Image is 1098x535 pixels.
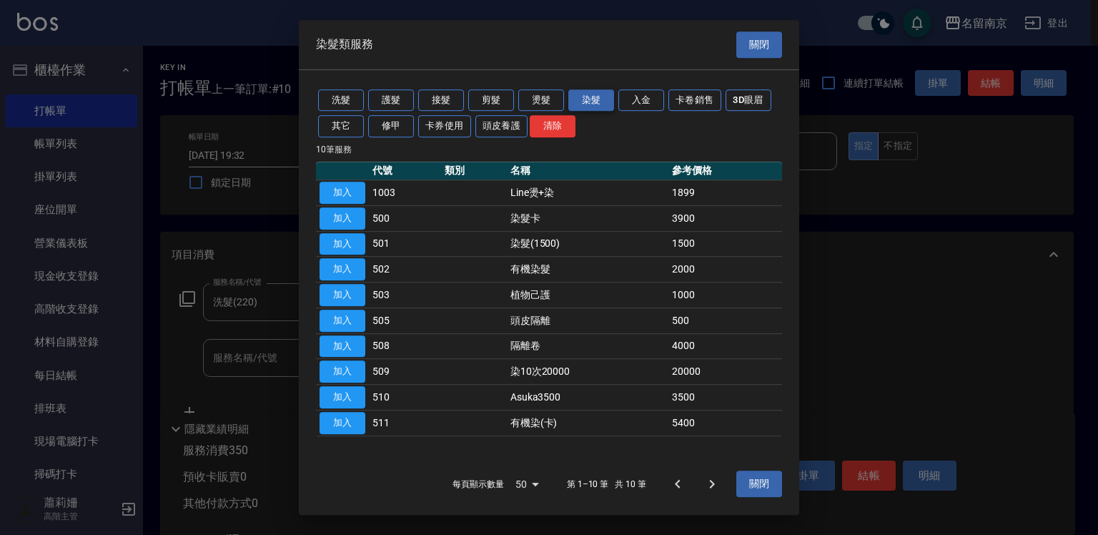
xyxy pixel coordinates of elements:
[418,115,471,137] button: 卡券使用
[475,115,528,137] button: 頭皮養護
[507,205,668,231] td: 染髮卡
[507,359,668,385] td: 染10次20000
[668,89,721,112] button: 卡卷銷售
[369,162,441,180] th: 代號
[668,308,782,333] td: 500
[668,385,782,411] td: 3500
[507,162,668,180] th: 名稱
[507,333,668,359] td: 隔離卷
[369,283,441,308] td: 503
[507,410,668,436] td: 有機染(卡)
[316,143,782,156] p: 10 筆服務
[568,89,614,112] button: 染髮
[318,89,364,112] button: 洗髮
[369,410,441,436] td: 511
[668,162,782,180] th: 參考價格
[452,478,504,491] p: 每頁顯示數量
[507,385,668,411] td: Asuka3500
[320,284,365,306] button: 加入
[736,471,782,498] button: 關閉
[369,180,441,206] td: 1003
[668,231,782,257] td: 1500
[418,89,464,112] button: 接髮
[320,335,365,358] button: 加入
[507,308,668,333] td: 頭皮隔離
[507,180,668,206] td: Line燙+染
[320,412,365,434] button: 加入
[320,258,365,280] button: 加入
[320,360,365,383] button: 加入
[507,231,668,257] td: 染髮(1500)
[510,465,544,504] div: 50
[320,233,365,255] button: 加入
[668,333,782,359] td: 4000
[320,182,365,204] button: 加入
[668,410,782,436] td: 5400
[369,385,441,411] td: 510
[618,89,664,112] button: 入金
[530,115,575,137] button: 清除
[368,89,414,112] button: 護髮
[369,205,441,231] td: 500
[369,359,441,385] td: 509
[369,333,441,359] td: 508
[668,359,782,385] td: 20000
[320,386,365,408] button: 加入
[668,205,782,231] td: 3900
[320,207,365,230] button: 加入
[736,31,782,58] button: 關閉
[320,310,365,332] button: 加入
[518,89,564,112] button: 燙髮
[668,257,782,283] td: 2000
[318,115,364,137] button: 其它
[726,89,771,112] button: 3D眼眉
[316,37,373,51] span: 染髮類服務
[369,231,441,257] td: 501
[441,162,507,180] th: 類別
[369,308,441,333] td: 505
[369,257,441,283] td: 502
[567,478,646,491] p: 第 1–10 筆 共 10 筆
[668,180,782,206] td: 1899
[507,257,668,283] td: 有機染髮
[507,283,668,308] td: 植物己護
[668,283,782,308] td: 1000
[368,115,414,137] button: 修甲
[468,89,514,112] button: 剪髮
